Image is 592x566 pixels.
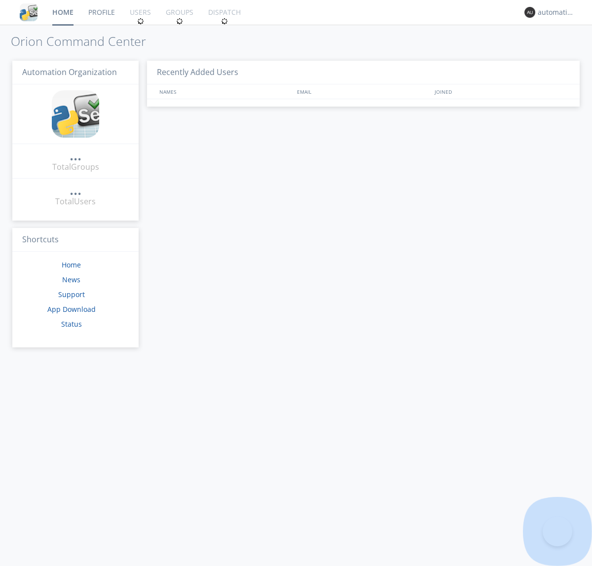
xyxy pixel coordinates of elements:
img: spin.svg [221,18,228,25]
img: spin.svg [176,18,183,25]
a: App Download [47,304,96,314]
a: Support [58,290,85,299]
span: Automation Organization [22,67,117,77]
a: Status [61,319,82,329]
div: Total Groups [52,161,99,173]
iframe: Toggle Customer Support [543,517,572,546]
a: News [62,275,80,284]
img: 373638.png [524,7,535,18]
img: cddb5a64eb264b2086981ab96f4c1ba7 [20,3,37,21]
img: spin.svg [137,18,144,25]
div: automation+atlas0032 [538,7,575,17]
a: ... [70,185,81,196]
div: NAMES [157,84,292,99]
div: EMAIL [295,84,432,99]
a: ... [70,150,81,161]
a: Home [62,260,81,269]
div: Total Users [55,196,96,207]
div: ... [70,185,81,194]
h3: Shortcuts [12,228,139,252]
img: cddb5a64eb264b2086981ab96f4c1ba7 [52,90,99,138]
h3: Recently Added Users [147,61,580,85]
div: ... [70,150,81,160]
div: JOINED [432,84,570,99]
